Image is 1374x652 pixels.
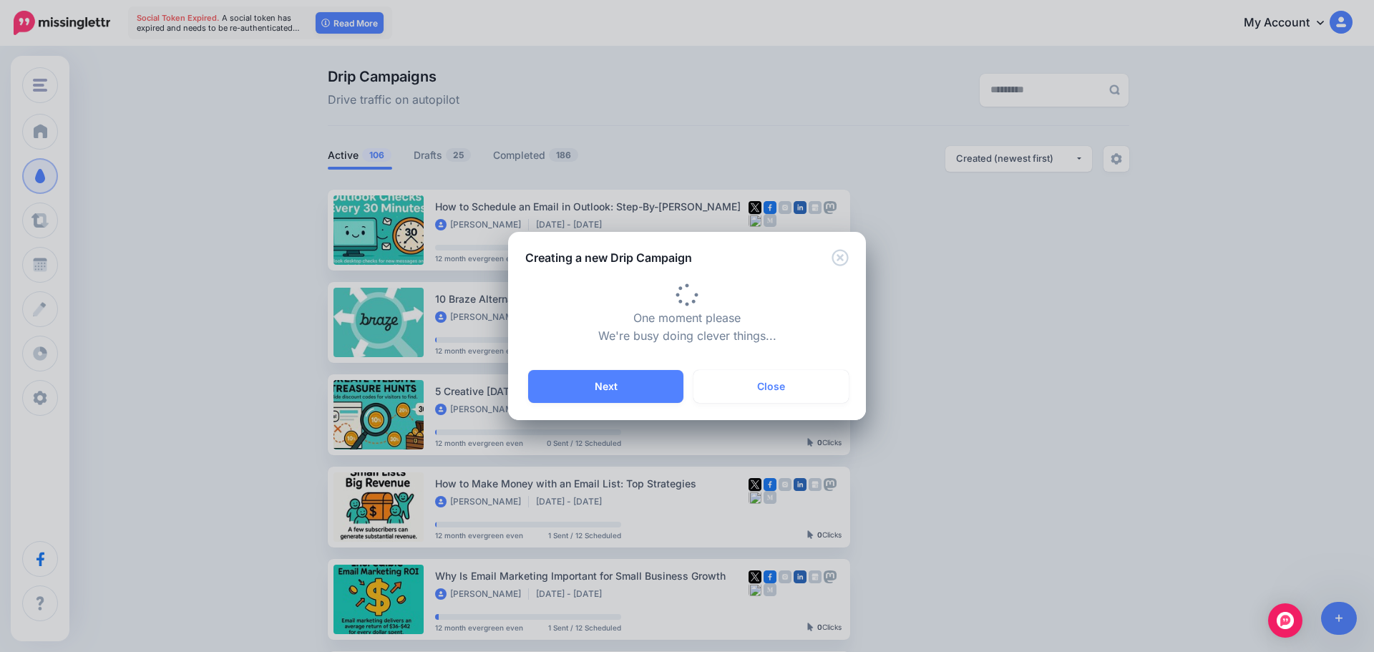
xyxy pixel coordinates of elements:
[832,249,849,267] button: Close
[693,370,849,403] button: Close
[528,370,683,403] button: Next
[1268,603,1302,638] div: Open Intercom Messenger
[525,249,692,266] h5: Creating a new Drip Campaign
[598,292,776,344] span: One moment please We're busy doing clever things...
